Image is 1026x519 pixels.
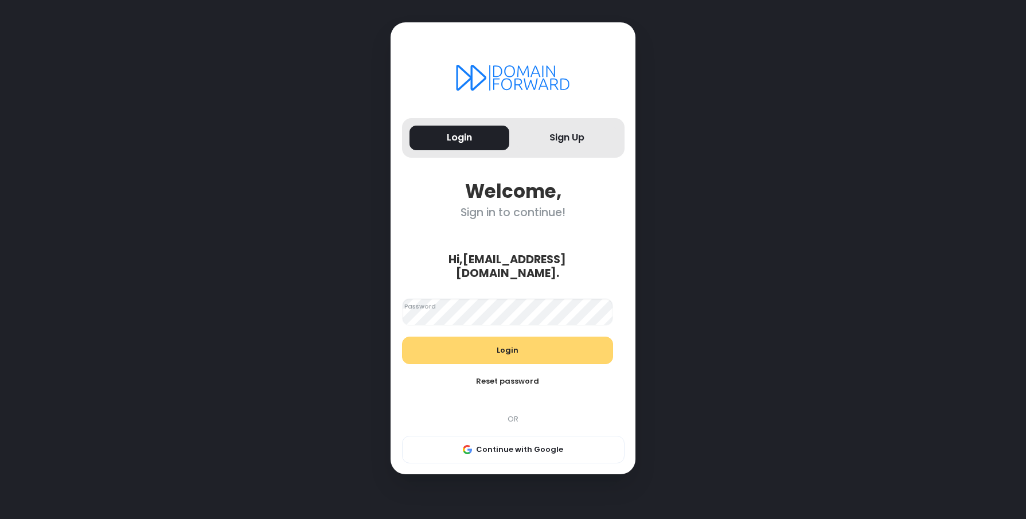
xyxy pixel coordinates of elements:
div: Sign in to continue! [402,206,625,219]
div: Hi, [EMAIL_ADDRESS][DOMAIN_NAME] . [396,253,619,280]
div: Welcome, [402,180,625,202]
button: Login [409,126,510,150]
button: Sign Up [517,126,617,150]
div: OR [396,413,630,425]
button: Reset password [402,368,614,395]
button: Login [402,337,614,364]
button: Continue with Google [402,436,625,463]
